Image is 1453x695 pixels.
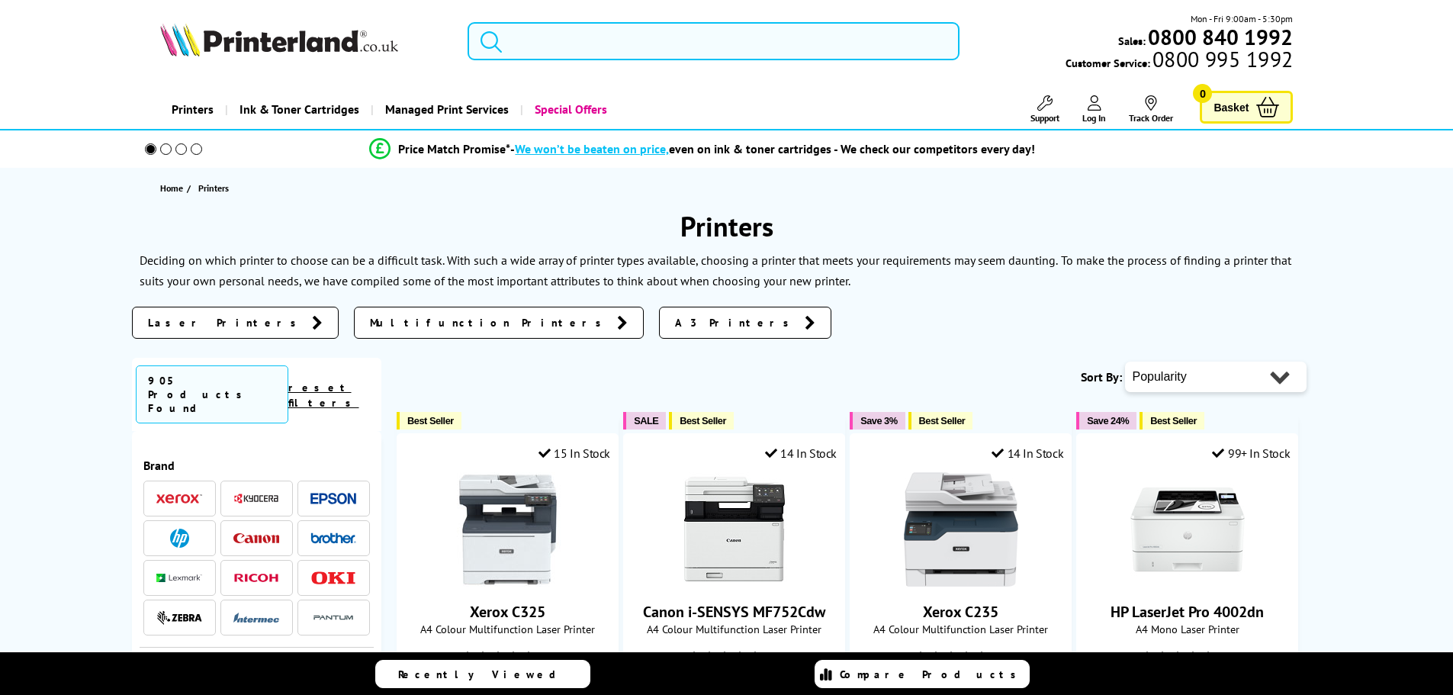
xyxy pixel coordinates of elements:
[538,446,610,461] div: 15 In Stock
[1087,415,1129,426] span: Save 24%
[160,180,187,196] a: Home
[156,608,202,627] a: Zebra
[160,23,398,56] img: Printerland Logo
[288,381,359,410] a: reset filters
[767,644,782,673] span: (38)
[160,90,225,129] a: Printers
[310,571,356,584] img: OKI
[310,568,356,587] a: OKI
[233,489,279,508] a: Kyocera
[904,472,1018,587] img: Xerox C235
[397,412,461,430] button: Best Seller
[675,315,797,330] span: A3 Printers
[850,412,905,430] button: Save 3%
[1212,446,1290,461] div: 99+ In Stock
[1130,574,1245,590] a: HP LaserJet Pro 4002dn
[632,622,837,636] span: A4 Colour Multifunction Laser Printer
[239,90,359,129] span: Ink & Toner Cartridges
[1111,602,1264,622] a: HP LaserJet Pro 4002dn
[310,609,356,627] img: Pantum
[198,182,229,194] span: Printers
[659,307,831,339] a: A3 Printers
[451,574,565,590] a: Xerox C325
[1148,23,1293,51] b: 0800 840 1992
[160,23,449,60] a: Printerland Logo
[1076,412,1136,430] button: Save 24%
[470,602,545,622] a: Xerox C325
[1129,95,1173,124] a: Track Order
[371,90,520,129] a: Managed Print Services
[669,412,734,430] button: Best Seller
[1130,472,1245,587] img: HP LaserJet Pro 4002dn
[156,574,202,583] img: Lexmark
[140,253,1058,268] p: Deciding on which printer to choose can be a difficult task. With such a wide array of printer ty...
[156,568,202,587] a: Lexmark
[677,472,792,587] img: Canon i-SENSYS MF752Cdw
[520,90,619,129] a: Special Offers
[398,668,571,681] span: Recently Viewed
[405,622,610,636] span: A4 Colour Multifunction Laser Printer
[1030,95,1059,124] a: Support
[815,660,1030,688] a: Compare Products
[1191,11,1293,26] span: Mon - Fri 9:00am - 5:30pm
[908,412,973,430] button: Best Seller
[840,668,1024,681] span: Compare Products
[1140,412,1204,430] button: Best Seller
[858,622,1063,636] span: A4 Colour Multifunction Laser Printer
[310,493,356,504] img: Epson
[451,472,565,587] img: Xerox C325
[1193,84,1212,103] span: 0
[1146,30,1293,44] a: 0800 840 1992
[398,141,510,156] span: Price Match Promise*
[1030,112,1059,124] span: Support
[233,608,279,627] a: Intermec
[132,208,1322,244] h1: Printers
[156,529,202,548] a: HP
[919,415,966,426] span: Best Seller
[225,90,371,129] a: Ink & Toner Cartridges
[992,446,1063,461] div: 14 In Stock
[156,610,202,626] img: Zebra
[677,574,792,590] a: Canon i-SENSYS MF752Cdw
[354,307,644,339] a: Multifunction Printers
[1082,112,1106,124] span: Log In
[233,533,279,543] img: Canon
[148,315,304,330] span: Laser Printers
[923,602,998,622] a: Xerox C235
[375,660,590,688] a: Recently Viewed
[140,253,1291,288] p: To make the process of finding a printer that suits your own personal needs, we have compiled som...
[310,533,356,543] img: Brother
[1214,97,1249,117] span: Basket
[170,529,189,548] img: HP
[143,458,371,473] div: Brand
[310,608,356,627] a: Pantum
[407,415,454,426] span: Best Seller
[765,446,837,461] div: 14 In Stock
[1066,52,1293,70] span: Customer Service:
[156,489,202,508] a: Xerox
[233,529,279,548] a: Canon
[680,415,726,426] span: Best Seller
[124,136,1281,162] li: modal_Promise
[233,613,279,623] img: Intermec
[1118,34,1146,48] span: Sales:
[1220,644,1235,673] span: (30)
[233,568,279,587] a: Ricoh
[156,494,202,504] img: Xerox
[1150,52,1293,66] span: 0800 995 1992
[1081,369,1122,385] span: Sort By:
[132,307,339,339] a: Laser Printers
[1200,91,1293,124] a: Basket 0
[993,644,1008,673] span: (56)
[136,365,288,423] span: 905 Products Found
[510,141,1035,156] div: - even on ink & toner cartridges - We check our competitors every day!
[1085,622,1290,636] span: A4 Mono Laser Printer
[233,493,279,504] img: Kyocera
[233,574,279,582] img: Ricoh
[1150,415,1197,426] span: Best Seller
[623,412,666,430] button: SALE
[643,602,825,622] a: Canon i-SENSYS MF752Cdw
[515,141,669,156] span: We won’t be beaten on price,
[310,489,356,508] a: Epson
[370,315,609,330] span: Multifunction Printers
